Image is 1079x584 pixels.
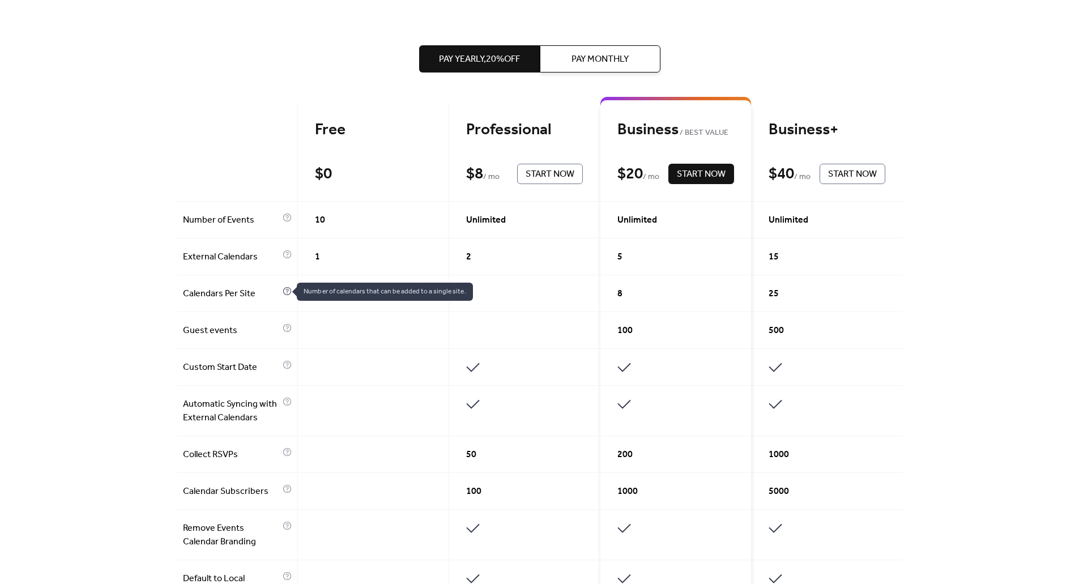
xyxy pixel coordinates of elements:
span: Start Now [526,168,574,181]
span: Number of Events [183,214,280,227]
span: 100 [466,485,481,498]
span: / mo [794,170,811,184]
span: 5 [617,250,622,264]
button: Start Now [820,164,885,184]
span: Unlimited [466,214,506,227]
span: Custom Start Date [183,361,280,374]
span: Number of calendars that can be added to a single site. [297,283,472,301]
span: External Calendars [183,250,280,264]
span: 1 [315,287,320,301]
span: Unlimited [617,214,657,227]
span: 1000 [617,485,638,498]
button: Start Now [668,164,734,184]
span: 2 [466,250,471,264]
span: 5000 [769,485,789,498]
span: 50 [466,448,476,462]
span: 3 [466,287,471,301]
span: Remove Events Calendar Branding [183,522,280,549]
span: 8 [617,287,622,301]
span: Calendars Per Site [183,287,280,301]
span: 500 [769,324,784,338]
div: $ 20 [617,164,643,184]
span: / mo [643,170,659,184]
span: Unlimited [769,214,808,227]
div: Free [315,120,432,140]
div: Professional [466,120,583,140]
span: Pay Monthly [572,53,629,66]
span: 200 [617,448,633,462]
span: Guest events [183,324,280,338]
button: Pay Monthly [540,45,660,73]
span: Start Now [677,168,726,181]
span: Automatic Syncing with External Calendars [183,398,280,425]
span: 1 [315,250,320,264]
span: 1000 [769,448,789,462]
span: / mo [483,170,500,184]
span: 25 [769,287,779,301]
span: Start Now [828,168,877,181]
span: 15 [769,250,779,264]
span: 100 [617,324,633,338]
div: Business [617,120,734,140]
div: Business+ [769,120,885,140]
div: $ 40 [769,164,794,184]
span: Collect RSVPs [183,448,280,462]
div: $ 0 [315,164,332,184]
span: Pay Yearly, 20% off [439,53,520,66]
span: Calendar Subscribers [183,485,280,498]
button: Pay Yearly,20%off [419,45,540,73]
span: BEST VALUE [679,126,729,140]
span: 10 [315,214,325,227]
div: $ 8 [466,164,483,184]
button: Start Now [517,164,583,184]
